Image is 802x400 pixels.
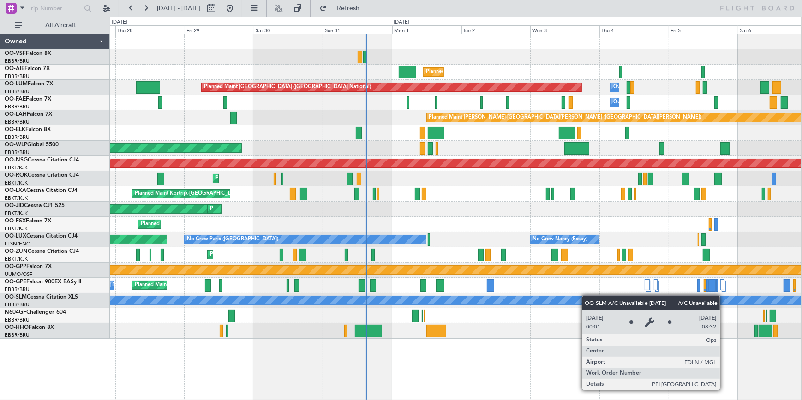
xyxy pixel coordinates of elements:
[5,240,30,247] a: LFSN/ENC
[5,96,51,102] a: OO-FAEFalcon 7X
[5,142,27,148] span: OO-WLP
[5,225,28,232] a: EBKT/KJK
[5,264,26,269] span: OO-GPP
[135,187,242,201] div: Planned Maint Kortrijk-[GEOGRAPHIC_DATA]
[429,111,702,125] div: Planned Maint [PERSON_NAME]-[GEOGRAPHIC_DATA][PERSON_NAME] ([GEOGRAPHIC_DATA][PERSON_NAME])
[5,218,51,224] a: OO-FSXFalcon 7X
[5,286,30,293] a: EBBR/BRU
[392,25,461,34] div: Mon 1
[28,1,81,15] input: Trip Number
[5,271,32,278] a: UUMO/OSF
[5,127,51,132] a: OO-ELKFalcon 8X
[5,51,26,56] span: OO-VSF
[5,134,30,141] a: EBBR/BRU
[5,81,28,87] span: OO-LUM
[5,157,28,163] span: OO-NSG
[461,25,531,34] div: Tue 2
[5,233,26,239] span: OO-LUX
[613,80,676,94] div: Owner Melsbroek Air Base
[135,278,302,292] div: Planned Maint [GEOGRAPHIC_DATA] ([GEOGRAPHIC_DATA] National)
[613,96,676,109] div: Owner Melsbroek Air Base
[329,5,368,12] span: Refresh
[5,279,26,285] span: OO-GPE
[5,195,28,202] a: EBKT/KJK
[599,25,669,34] div: Thu 4
[5,256,28,263] a: EBKT/KJK
[5,264,52,269] a: OO-GPPFalcon 7X
[5,112,52,117] a: OO-LAHFalcon 7X
[5,218,26,224] span: OO-FSX
[185,25,254,34] div: Fri 29
[141,217,248,231] div: Planned Maint Kortrijk-[GEOGRAPHIC_DATA]
[5,112,27,117] span: OO-LAH
[5,157,79,163] a: OO-NSGCessna Citation CJ4
[5,310,66,315] a: N604GFChallenger 604
[5,142,59,148] a: OO-WLPGlobal 5500
[5,188,78,193] a: OO-LXACessna Citation CJ4
[5,310,26,315] span: N604GF
[254,25,323,34] div: Sat 30
[5,294,27,300] span: OO-SLM
[5,173,28,178] span: OO-ROK
[5,210,28,217] a: EBKT/KJK
[5,73,30,80] a: EBBR/BRU
[394,18,409,26] div: [DATE]
[669,25,738,34] div: Fri 5
[5,325,54,330] a: OO-HHOFalcon 8X
[210,248,317,262] div: Planned Maint Kortrijk-[GEOGRAPHIC_DATA]
[5,127,25,132] span: OO-ELK
[187,233,278,246] div: No Crew Paris ([GEOGRAPHIC_DATA])
[5,332,30,339] a: EBBR/BRU
[5,103,30,110] a: EBBR/BRU
[5,294,78,300] a: OO-SLMCessna Citation XLS
[5,316,30,323] a: EBBR/BRU
[5,233,78,239] a: OO-LUXCessna Citation CJ4
[5,249,28,254] span: OO-ZUN
[112,18,127,26] div: [DATE]
[426,65,571,79] div: Planned Maint [GEOGRAPHIC_DATA] ([GEOGRAPHIC_DATA])
[5,249,79,254] a: OO-ZUNCessna Citation CJ4
[157,4,200,12] span: [DATE] - [DATE]
[5,203,65,209] a: OO-JIDCessna CJ1 525
[5,173,79,178] a: OO-ROKCessna Citation CJ4
[215,172,323,185] div: Planned Maint Kortrijk-[GEOGRAPHIC_DATA]
[5,51,51,56] a: OO-VSFFalcon 8X
[5,301,30,308] a: EBBR/BRU
[5,96,26,102] span: OO-FAE
[115,25,185,34] div: Thu 28
[5,188,26,193] span: OO-LXA
[323,25,392,34] div: Sun 31
[204,80,371,94] div: Planned Maint [GEOGRAPHIC_DATA] ([GEOGRAPHIC_DATA] National)
[5,81,53,87] a: OO-LUMFalcon 7X
[315,1,371,16] button: Refresh
[5,149,30,156] a: EBBR/BRU
[5,88,30,95] a: EBBR/BRU
[10,18,100,33] button: All Aircraft
[5,325,29,330] span: OO-HHO
[5,164,28,171] a: EBKT/KJK
[24,22,97,29] span: All Aircraft
[5,203,24,209] span: OO-JID
[210,202,317,216] div: Planned Maint Kortrijk-[GEOGRAPHIC_DATA]
[5,58,30,65] a: EBBR/BRU
[533,233,588,246] div: No Crew Nancy (Essey)
[5,279,81,285] a: OO-GPEFalcon 900EX EASy II
[5,66,24,72] span: OO-AIE
[5,179,28,186] a: EBKT/KJK
[5,119,30,125] a: EBBR/BRU
[530,25,599,34] div: Wed 3
[5,66,50,72] a: OO-AIEFalcon 7X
